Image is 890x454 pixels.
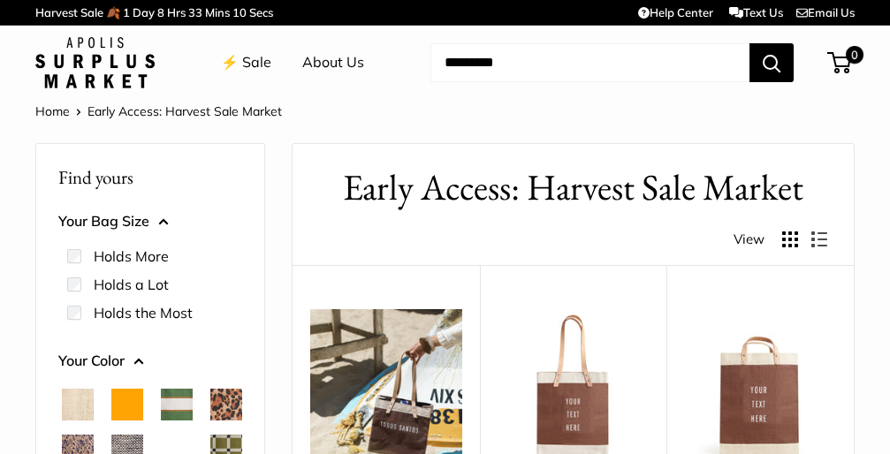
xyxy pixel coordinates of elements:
[205,5,230,19] span: Mins
[94,274,169,295] label: Holds a Lot
[157,5,164,19] span: 8
[167,5,186,19] span: Hrs
[35,103,70,119] a: Home
[58,348,242,375] button: Your Color
[638,5,713,19] a: Help Center
[35,100,282,123] nav: Breadcrumb
[133,5,155,19] span: Day
[734,227,764,252] span: View
[94,246,169,267] label: Holds More
[249,5,273,19] span: Secs
[811,231,827,247] button: Display products as list
[210,389,242,420] button: Cheetah
[111,389,143,420] button: Orange
[123,5,130,19] span: 1
[846,46,863,64] span: 0
[188,5,202,19] span: 33
[35,37,155,88] img: Apolis: Surplus Market
[58,208,242,235] button: Your Bag Size
[232,5,247,19] span: 10
[221,49,271,76] a: ⚡️ Sale
[782,231,798,247] button: Display products as grid
[319,162,827,214] h1: Early Access: Harvest Sale Market
[161,389,193,420] button: Court Green
[87,103,282,119] span: Early Access: Harvest Sale Market
[430,43,749,82] input: Search...
[729,5,783,19] a: Text Us
[58,160,242,194] p: Find yours
[829,52,851,73] a: 0
[302,49,364,76] a: About Us
[796,5,855,19] a: Email Us
[749,43,794,82] button: Search
[62,389,94,420] button: Natural
[94,302,193,323] label: Holds the Most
